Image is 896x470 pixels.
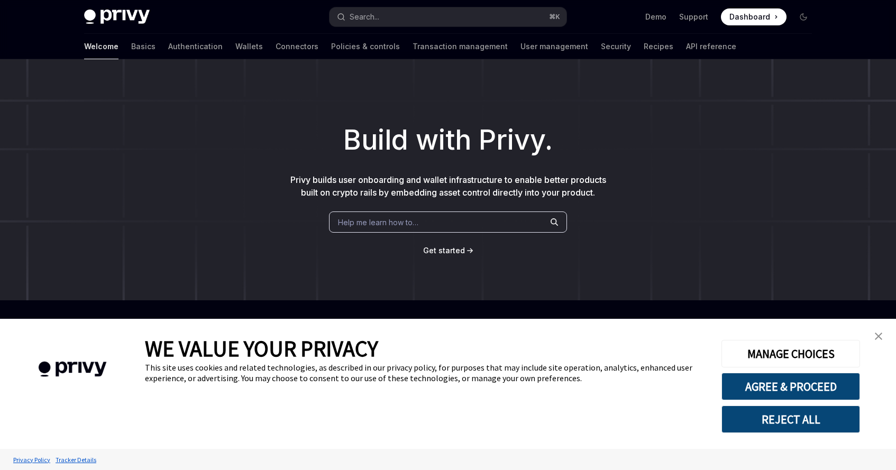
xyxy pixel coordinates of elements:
div: Search... [350,11,379,23]
button: Toggle dark mode [795,8,812,25]
a: Get started [423,245,465,256]
button: REJECT ALL [721,406,860,433]
a: Policies & controls [331,34,400,59]
span: Help me learn how to… [338,217,418,228]
a: Dashboard [721,8,787,25]
div: This site uses cookies and related technologies, as described in our privacy policy, for purposes... [145,362,706,383]
a: Recipes [644,34,673,59]
a: Demo [645,12,666,22]
a: Support [679,12,708,22]
a: Tracker Details [53,450,99,469]
a: API reference [686,34,736,59]
span: ⌘ K [549,13,560,21]
a: Wallets [235,34,263,59]
a: Transaction management [413,34,508,59]
img: company logo [16,346,129,392]
a: Security [601,34,631,59]
img: close banner [875,333,882,340]
span: Dashboard [729,12,770,22]
a: Privacy Policy [11,450,53,469]
img: dark logo [84,10,150,24]
a: Connectors [276,34,318,59]
button: MANAGE CHOICES [721,340,860,367]
button: AGREE & PROCEED [721,373,860,400]
a: Welcome [84,34,118,59]
a: close banner [868,326,889,347]
span: WE VALUE YOUR PRIVACY [145,335,378,362]
span: Privy builds user onboarding and wallet infrastructure to enable better products built on crypto ... [290,174,606,198]
a: Authentication [168,34,223,59]
button: Search...⌘K [330,7,566,26]
h1: Build with Privy. [17,119,879,161]
span: Get started [423,246,465,255]
a: User management [520,34,588,59]
a: Basics [131,34,156,59]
